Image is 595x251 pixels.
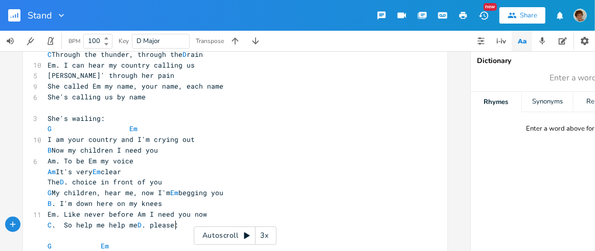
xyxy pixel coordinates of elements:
[484,3,497,11] div: New
[48,199,52,208] span: B
[68,38,80,44] div: BPM
[520,11,537,20] div: Share
[48,167,121,176] span: It's very clear
[136,36,160,46] span: D Major
[48,220,52,229] span: C
[60,177,64,186] span: D
[522,92,573,112] div: Synonyms
[93,167,101,176] span: Em
[48,199,162,208] span: . I'm down here on my knees
[48,167,56,176] span: Am
[182,50,187,59] span: D
[170,188,178,197] span: Em
[256,226,274,245] div: 3x
[471,92,521,112] div: Rhymes
[574,9,587,22] img: scohenmusic
[48,92,146,101] span: She's calling us by name
[48,241,52,250] span: G
[48,210,207,219] span: Em. Like never before Am I need you now
[194,226,277,245] div: Autoscroll
[28,11,52,20] span: Stand
[48,145,158,155] span: Now my children I need you
[48,71,174,80] span: [PERSON_NAME]' through her pain
[473,6,494,25] button: New
[48,81,223,91] span: She called Em my name, your name, each name
[499,7,545,24] button: Share
[138,220,142,229] span: D
[48,114,105,123] span: She's wailing:
[48,220,178,229] span: . So help me help me . please:
[196,38,224,44] div: Transpose
[48,50,203,59] span: Through the thunder, through the rain
[48,50,52,59] span: C
[48,188,52,197] span: G
[129,124,138,133] span: Em
[48,177,162,186] span: The . choice in front of you
[48,135,195,144] span: I am your country and I'm crying out
[48,60,195,70] span: Em. I can hear my country calling us
[48,156,133,165] span: Am. To be Em my voice
[119,38,129,44] div: Key
[48,124,52,133] span: G
[48,188,223,197] span: My children, hear me, now I'm begging you
[48,145,52,155] span: B
[101,241,109,250] span: Em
